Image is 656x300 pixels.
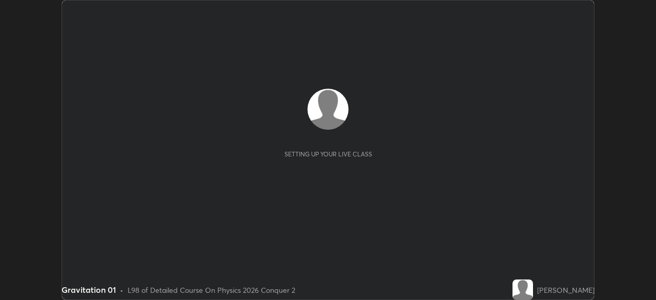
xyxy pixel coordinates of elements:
div: Gravitation 01 [61,284,116,296]
div: L98 of Detailed Course On Physics 2026 Conquer 2 [128,285,295,295]
img: default.png [307,89,348,130]
div: [PERSON_NAME] [537,285,594,295]
div: Setting up your live class [284,150,372,158]
div: • [120,285,124,295]
img: default.png [512,279,533,300]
